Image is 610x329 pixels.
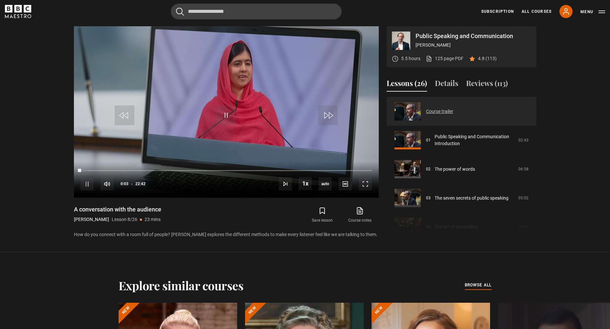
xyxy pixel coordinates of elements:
input: Search [171,4,342,19]
p: Lesson 8/26 [112,216,137,223]
a: The power of words [435,166,475,173]
button: Toggle navigation [580,9,605,15]
svg: BBC Maestro [5,5,31,18]
button: Details [435,78,458,92]
a: Public Speaking and Communication Introduction [435,133,514,147]
p: Public Speaking and Communication [416,33,531,39]
button: Submit the search query [176,8,184,16]
h2: Explore similar courses [119,278,244,292]
p: 5.5 hours [401,55,420,62]
span: 22:42 [135,178,146,190]
button: Pause [80,177,94,190]
a: The seven secrets of public speaking [435,195,508,202]
video-js: Video Player [74,26,379,198]
button: Lessons (26) [387,78,427,92]
h1: A conversation with the audience [74,206,161,213]
p: 23 mins [145,216,161,223]
a: 125 page PDF [426,55,463,62]
p: How do you connect with a room full of people? [PERSON_NAME] explores the different methods to ma... [74,231,379,238]
div: Current quality: 720p [319,177,332,190]
a: All Courses [522,9,552,14]
button: Next Lesson [279,177,292,190]
span: 0:03 [121,178,128,190]
a: Course notes [341,206,378,225]
button: Save lesson [304,206,341,225]
a: Subscription [481,9,514,14]
span: - [131,182,133,186]
p: [PERSON_NAME] [74,216,109,223]
button: Fullscreen [359,177,372,190]
button: Playback Rate [299,177,312,190]
p: [PERSON_NAME] [416,42,531,49]
button: Reviews (113) [466,78,508,92]
button: Mute [101,177,114,190]
span: auto [319,177,332,190]
p: 4.8 (113) [478,55,497,62]
button: Captions [339,177,352,190]
a: Course trailer [426,108,453,115]
div: Progress Bar [80,170,372,171]
a: browse all [465,282,492,289]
